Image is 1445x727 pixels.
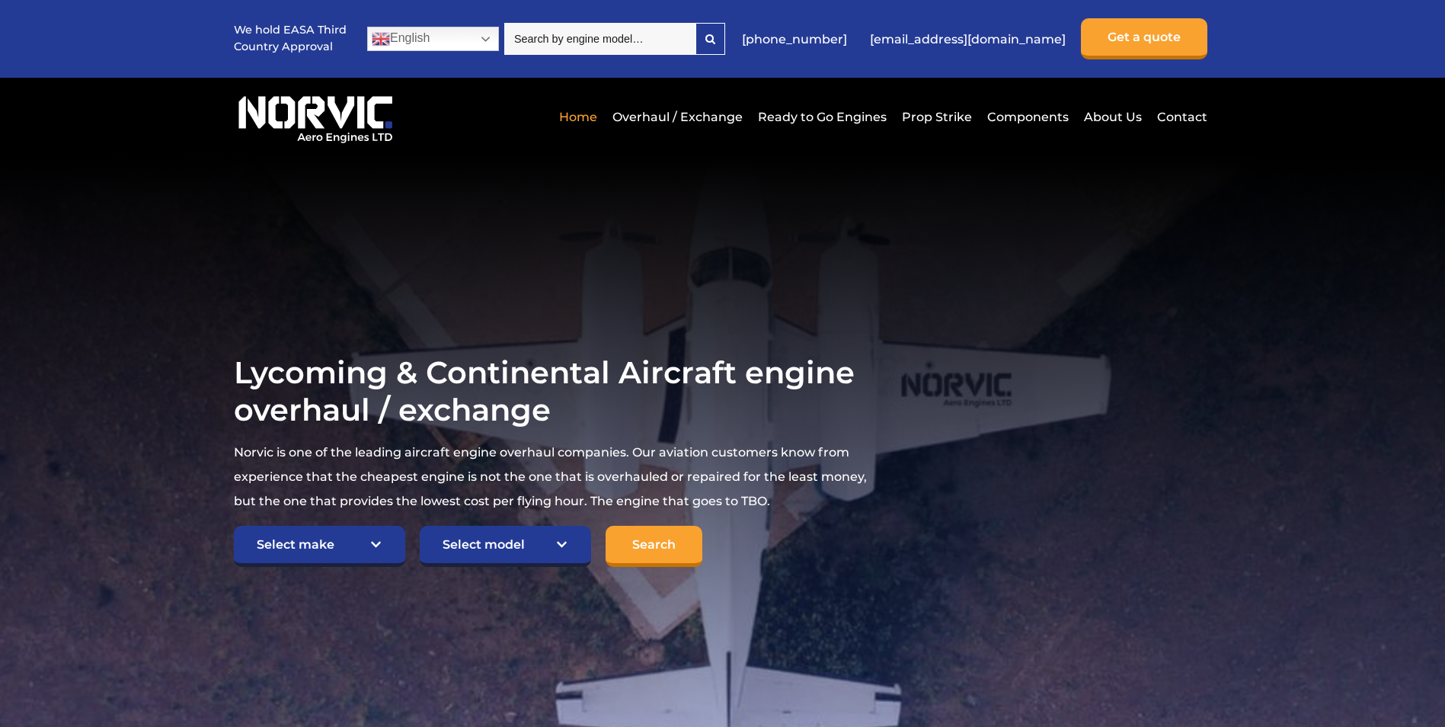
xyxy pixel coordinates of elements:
a: Contact [1153,98,1207,136]
img: en [372,30,390,48]
a: Get a quote [1081,18,1207,59]
input: Search [606,526,702,567]
a: Prop Strike [898,98,976,136]
a: English [367,27,499,51]
a: About Us [1080,98,1146,136]
img: Norvic Aero Engines logo [234,89,397,144]
input: Search by engine model… [504,23,695,55]
a: [EMAIL_ADDRESS][DOMAIN_NAME] [862,21,1073,58]
a: Components [983,98,1073,136]
p: Norvic is one of the leading aircraft engine overhaul companies. Our aviation customers know from... [234,440,869,514]
h1: Lycoming & Continental Aircraft engine overhaul / exchange [234,354,869,428]
a: Overhaul / Exchange [609,98,746,136]
p: We hold EASA Third Country Approval [234,22,348,55]
a: Ready to Go Engines [754,98,890,136]
a: Home [555,98,601,136]
a: [PHONE_NUMBER] [734,21,855,58]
